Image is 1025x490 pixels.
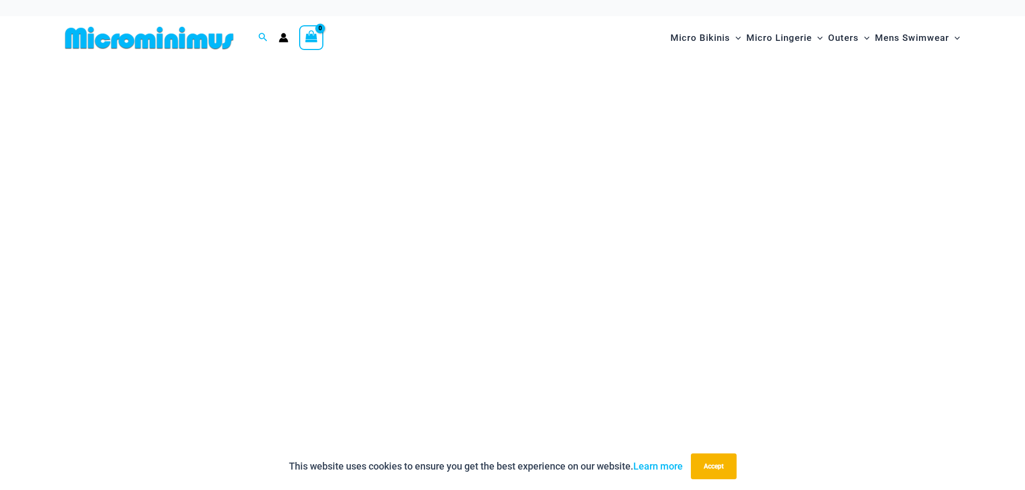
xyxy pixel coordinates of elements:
a: Search icon link [258,31,268,45]
span: Menu Toggle [812,24,823,52]
span: Micro Lingerie [746,24,812,52]
a: Mens SwimwearMenu ToggleMenu Toggle [872,22,963,54]
a: Account icon link [279,33,288,42]
span: Micro Bikinis [670,24,730,52]
a: Micro BikinisMenu ToggleMenu Toggle [668,22,744,54]
img: MM SHOP LOGO FLAT [61,26,238,50]
span: Menu Toggle [859,24,870,52]
span: Menu Toggle [949,24,960,52]
a: OutersMenu ToggleMenu Toggle [825,22,872,54]
p: This website uses cookies to ensure you get the best experience on our website. [289,458,683,474]
a: Learn more [633,460,683,472]
button: Accept [691,453,737,479]
span: Outers [828,24,859,52]
span: Menu Toggle [730,24,741,52]
nav: Site Navigation [666,20,965,56]
span: Mens Swimwear [875,24,949,52]
a: View Shopping Cart, empty [299,25,324,50]
a: Micro LingerieMenu ToggleMenu Toggle [744,22,825,54]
